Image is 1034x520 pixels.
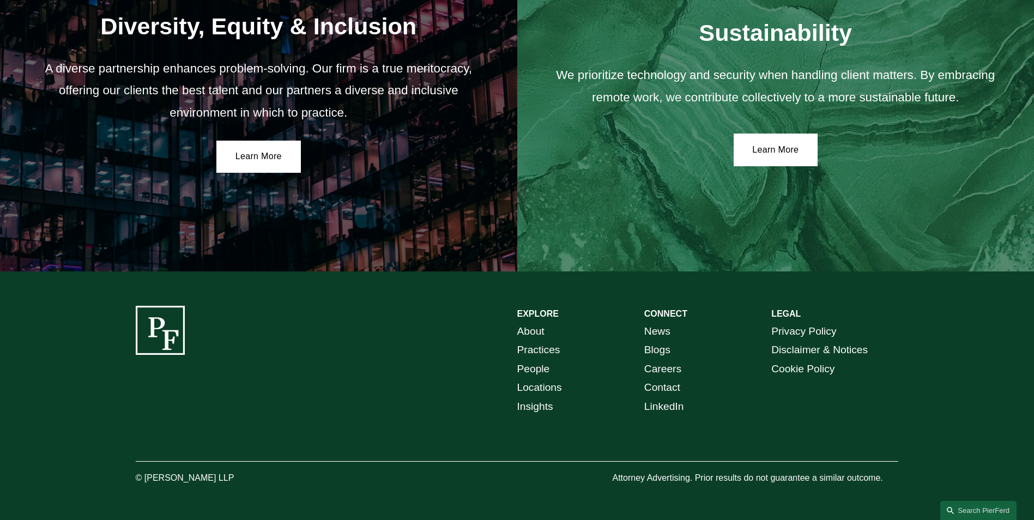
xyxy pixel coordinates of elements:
a: Privacy Policy [771,322,836,341]
a: Disclaimer & Notices [771,341,868,360]
a: LinkedIn [644,397,684,416]
p: A diverse partnership enhances problem-solving. Our firm is a true meritocracy, offering our clie... [31,58,486,124]
a: Contact [644,378,680,397]
a: Locations [517,378,562,397]
h2: Sustainability [548,19,1003,47]
a: Insights [517,397,553,416]
a: Practices [517,341,560,360]
a: Careers [644,360,681,379]
a: News [644,322,670,341]
p: © [PERSON_NAME] LLP [136,470,295,486]
p: We prioritize technology and security when handling client matters. By embracing remote work, we ... [548,64,1003,108]
a: People [517,360,550,379]
strong: EXPLORE [517,309,559,318]
a: Cookie Policy [771,360,835,379]
a: About [517,322,545,341]
a: Search this site [940,501,1017,520]
a: Learn More [734,134,818,166]
strong: LEGAL [771,309,801,318]
a: Learn More [216,141,301,173]
a: Blogs [644,341,670,360]
strong: CONNECT [644,309,687,318]
p: Attorney Advertising. Prior results do not guarantee a similar outcome. [612,470,898,486]
h2: Diversity, Equity & Inclusion [31,12,486,40]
